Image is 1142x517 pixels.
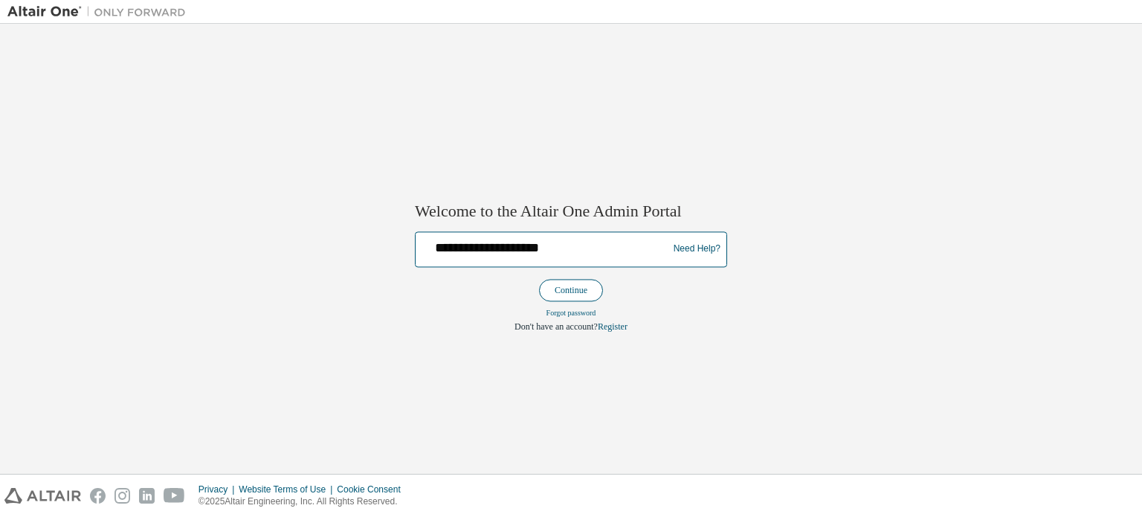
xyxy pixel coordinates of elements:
[539,279,603,301] button: Continue
[114,488,130,504] img: instagram.svg
[199,495,410,508] p: © 2025 Altair Engineering, Inc. All Rights Reserved.
[139,488,155,504] img: linkedin.svg
[674,249,720,250] a: Need Help?
[164,488,185,504] img: youtube.svg
[546,309,596,317] a: Forgot password
[199,484,239,495] div: Privacy
[415,202,727,222] h2: Welcome to the Altair One Admin Portal
[239,484,337,495] div: Website Terms of Use
[514,321,598,332] span: Don't have an account?
[7,4,193,19] img: Altair One
[598,321,628,332] a: Register
[337,484,409,495] div: Cookie Consent
[90,488,106,504] img: facebook.svg
[4,488,81,504] img: altair_logo.svg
